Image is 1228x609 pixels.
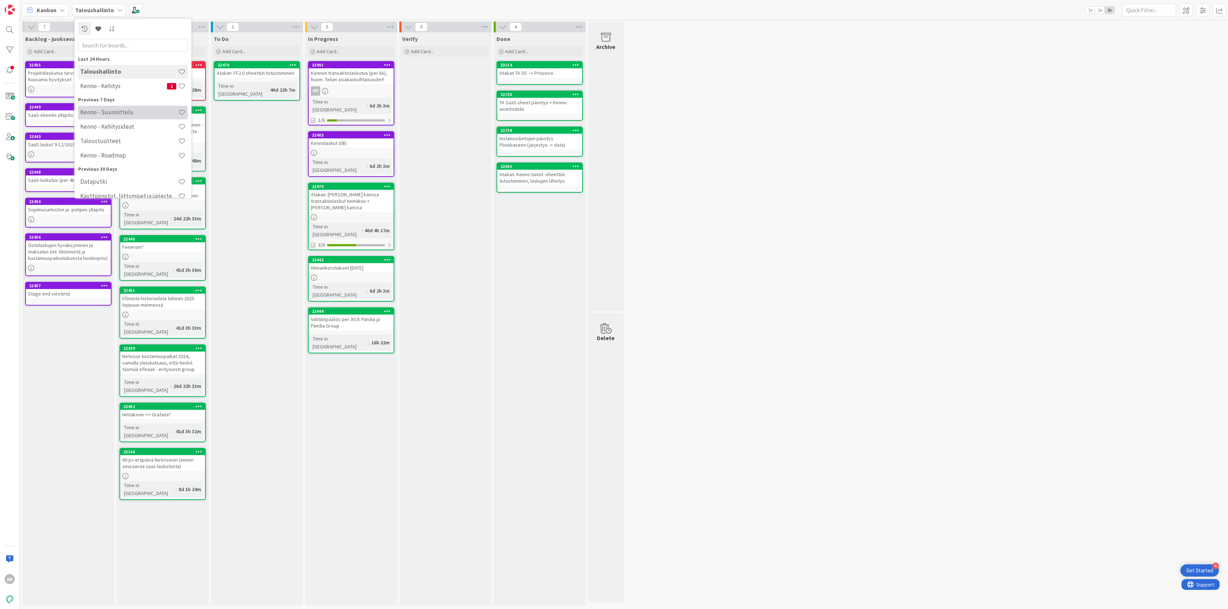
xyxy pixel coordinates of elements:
[411,48,434,55] span: Add Card...
[123,288,205,293] div: 22451
[119,177,206,229] a: 22869Kennon sopimuspohjan transaktioklausuulien uudistaminenTime in [GEOGRAPHIC_DATA]:24d 22h 33m
[29,235,111,240] div: 22456
[311,335,368,351] div: Time in [GEOGRAPHIC_DATA]
[321,23,333,31] span: 5
[177,485,203,493] div: 8d 1h 24m
[172,382,203,390] div: 26d 22h 33m
[25,61,112,97] a: 22455Projektilaskutus tarvittaessa, huom. Kuusamo hyvitykset
[309,257,394,273] div: 22442Hinnankorotukset [DATE]
[308,183,394,250] a: 22479Atakan: [PERSON_NAME] kanssa transaktiolaskut heinäkuu + [PERSON_NAME] kanssaTime in [GEOGRA...
[26,140,111,149] div: SaaS-laskut 9-12/2025
[29,134,111,139] div: 22443
[309,138,394,148] div: Kennolaskut (08)
[123,346,205,351] div: 22439
[122,481,176,497] div: Time in [GEOGRAPHIC_DATA]
[309,315,394,330] div: Välitilinpäätös per 30.9. Pandia ja Pandia Group
[120,410,205,419] div: Hintakone <> Grafana?
[312,133,394,138] div: 22403
[308,61,394,125] a: 22491Kennon transaktiolaskutus (per kk), huom. Telian asiakaskohtaisuudet!HVTime in [GEOGRAPHIC_D...
[34,48,57,55] span: Add Card...
[5,574,15,584] div: AA
[29,105,111,110] div: 22449
[497,98,582,114] div: TA SaaS-sheet päivitys + Kenno asuntodata
[26,169,111,175] div: 22448
[122,262,173,278] div: Time in [GEOGRAPHIC_DATA]
[29,199,111,204] div: 22450
[119,403,206,442] a: 22452Hintakone <> Grafana?Time in [GEOGRAPHIC_DATA]:41d 3h 32m
[120,449,205,455] div: 23180
[317,48,340,55] span: Add Card...
[122,211,171,226] div: Time in [GEOGRAPHIC_DATA]
[597,334,615,342] div: Delete
[5,594,15,604] img: avatar
[1213,563,1219,569] div: 4
[308,35,338,42] span: In Progress
[214,68,299,78] div: Atakan: FF2.0 sheettiin tutustuminen
[120,236,205,242] div: 22445
[176,485,177,493] span: :
[26,205,111,214] div: Sopimusarkiston ja -pohjien ylläpito
[368,102,391,110] div: 6d 2h 3m
[173,324,174,332] span: :
[497,91,583,121] a: 22730TA SaaS-sheet päivitys + Kenno asuntodata
[120,345,205,374] div: 22439Netvisor kustannuspaikat 2024, samalla yleiskatsaus, että tiedot täsmää efinaan - erityisest...
[80,192,178,200] h4: Käyttöönotot, liittymiset ja järjestelmävaihdokset
[497,170,582,186] div: Atakan: Kenno tunnit -sheettiin tutustuminen, laskujen lähetys
[25,233,112,276] a: 22456Ostolaskujen hyväksyminen ja maksatus (ml. tiliöinnistä ja kustannuspaikoituksesta huolenpito)
[120,403,205,410] div: 22452
[214,61,300,101] a: 22470Atakan: FF2.0 sheettiin tutustuminenTime in [GEOGRAPHIC_DATA]:40d 22h 7m
[26,133,111,140] div: 22443
[120,294,205,310] div: Efinasta historiadata talteen 2025 loppuun mennessä
[120,352,205,374] div: Netvisor kustannuspaikat 2024, samalla yleiskatsaus, että tiedot täsmää efinaan - erityisesti group
[309,308,394,315] div: 22444
[78,165,188,173] div: Previous 30 Days
[26,241,111,263] div: Ostolaskujen hyväksyminen ja maksatus (ml. tiliöinnistä ja kustannuspaikoituksesta huolenpito)
[497,62,582,68] div: 23114
[173,266,174,274] span: :
[80,178,178,185] h4: Dataputki
[120,242,205,252] div: Fenerum?
[218,63,299,68] div: 22470
[26,283,111,298] div: 22457Stage end viestintä
[29,283,111,288] div: 22457
[26,283,111,289] div: 22457
[26,68,111,84] div: Projektilaskutus tarvittaessa, huom. Kuusamo hyvitykset
[367,162,368,170] span: :
[122,320,173,336] div: Time in [GEOGRAPHIC_DATA]
[311,98,367,114] div: Time in [GEOGRAPHIC_DATA]
[29,63,111,68] div: 22455
[25,103,112,127] a: 22449SaaS-sheetin ylläpito
[370,339,391,347] div: 16h 22m
[222,48,245,55] span: Add Card...
[367,287,368,295] span: :
[214,62,299,68] div: 22470
[174,324,203,332] div: 41d 3h 33m
[497,163,582,170] div: 22655
[26,104,111,120] div: 22449SaaS-sheetin ylläpito
[309,62,394,68] div: 22491
[120,455,205,471] div: 60 pv eräpäivä Netvisoriin (ennen seuraavaa saas-laskutusta)
[15,1,33,10] span: Support
[80,123,178,130] h4: Kenno - Kehitysideat
[415,23,427,31] span: 0
[497,134,582,150] div: Instanssitietojen päivitys Plowbaseen (järjestys -> data)
[80,137,178,145] h4: Taloustuotteet
[500,164,582,169] div: 22655
[167,83,176,89] span: 1
[505,48,528,55] span: Add Card...
[309,190,394,212] div: Atakan: [PERSON_NAME] kanssa transaktiolaskut heinäkuu + [PERSON_NAME] kanssa
[214,62,299,78] div: 22470Atakan: FF2.0 sheettiin tutustuminen
[312,63,394,68] div: 22491
[497,127,583,157] a: 22739Instanssitietojen päivitys Plowbaseen (järjestys -> data)
[172,215,203,223] div: 24d 22h 33m
[311,86,320,96] div: HV
[402,35,418,42] span: Verify
[26,198,111,205] div: 22450
[80,68,178,75] h4: Taloushallinto
[309,308,394,330] div: 22444Välitilinpäätös per 30.9. Pandia ja Pandia Group
[119,448,206,500] a: 2318060 pv eräpäivä Netvisoriin (ennen seuraavaa saas-laskutusta)Time in [GEOGRAPHIC_DATA]:8d 1h 24m
[174,266,203,274] div: 41d 3h 36m
[120,345,205,352] div: 22439
[26,62,111,68] div: 22455
[5,5,15,15] img: Visit kanbanzone.com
